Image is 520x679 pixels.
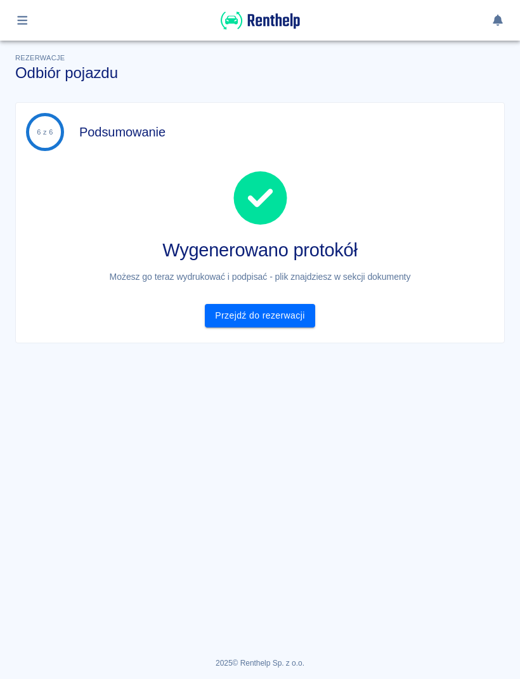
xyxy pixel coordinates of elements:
[15,64,505,82] h3: Odbiór pojazdu
[26,270,494,284] h6: Możesz go teraz wydrukować i podpisać - plik znajdziesz w sekcji dokumenty
[15,54,65,62] span: Rezerwacje
[79,124,166,140] h4: Podsumowanie
[37,128,53,136] div: 6 z 6
[26,240,494,260] h2: Wygenerowano protokół
[205,304,315,327] a: Przejdź do rezerwacji
[221,10,300,31] img: Renthelp logo
[221,23,300,34] a: Renthelp logo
